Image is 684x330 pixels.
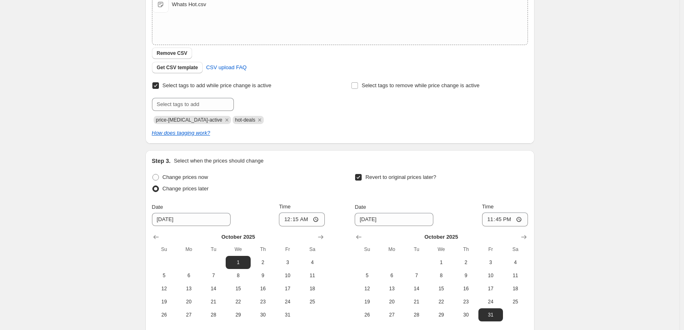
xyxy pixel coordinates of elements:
[204,312,222,318] span: 28
[429,282,453,295] button: Wednesday October 15 2025
[429,269,453,282] button: Wednesday October 8 2025
[478,308,503,321] button: Friday October 31 2025
[172,0,206,9] div: Whats Hot.csv
[251,256,275,269] button: Thursday October 2 2025
[408,272,426,279] span: 7
[152,130,210,136] a: How does tagging work?
[254,272,272,279] span: 9
[152,282,177,295] button: Sunday October 12 2025
[408,298,426,305] span: 21
[279,272,297,279] span: 10
[478,282,503,295] button: Friday October 17 2025
[201,269,226,282] button: Tuesday October 7 2025
[177,308,201,321] button: Monday October 27 2025
[383,285,401,292] span: 13
[177,269,201,282] button: Monday October 6 2025
[155,298,173,305] span: 19
[380,269,404,282] button: Monday October 6 2025
[180,272,198,279] span: 6
[362,82,480,88] span: Select tags to remove while price change is active
[152,157,171,165] h2: Step 3.
[251,282,275,295] button: Thursday October 16 2025
[275,308,300,321] button: Friday October 31 2025
[380,282,404,295] button: Monday October 13 2025
[226,295,250,308] button: Wednesday October 22 2025
[380,308,404,321] button: Monday October 27 2025
[201,295,226,308] button: Tuesday October 21 2025
[229,298,247,305] span: 22
[300,256,324,269] button: Saturday October 4 2025
[163,82,272,88] span: Select tags to add while price change is active
[300,243,324,256] th: Saturday
[453,282,478,295] button: Thursday October 16 2025
[177,282,201,295] button: Monday October 13 2025
[256,116,263,124] button: Remove hot-deals
[457,285,475,292] span: 16
[300,269,324,282] button: Saturday October 11 2025
[279,203,290,210] span: Time
[453,269,478,282] button: Thursday October 9 2025
[358,298,376,305] span: 19
[229,259,247,266] span: 1
[429,256,453,269] button: Wednesday October 1 2025
[201,308,226,321] button: Tuesday October 28 2025
[303,285,321,292] span: 18
[152,98,234,111] input: Select tags to add
[163,185,209,192] span: Change prices later
[503,269,528,282] button: Saturday October 11 2025
[482,285,500,292] span: 17
[226,243,250,256] th: Wednesday
[303,246,321,253] span: Sa
[429,243,453,256] th: Wednesday
[279,298,297,305] span: 24
[432,272,450,279] span: 8
[300,282,324,295] button: Saturday October 18 2025
[204,272,222,279] span: 7
[254,298,272,305] span: 23
[275,243,300,256] th: Friday
[180,246,198,253] span: Mo
[432,298,450,305] span: 22
[457,246,475,253] span: Th
[229,246,247,253] span: We
[506,259,524,266] span: 4
[177,243,201,256] th: Monday
[204,246,222,253] span: Tu
[506,246,524,253] span: Sa
[180,312,198,318] span: 27
[355,213,433,226] input: 9/26/2025
[404,308,429,321] button: Tuesday October 28 2025
[275,295,300,308] button: Friday October 24 2025
[457,298,475,305] span: 23
[229,272,247,279] span: 8
[404,243,429,256] th: Tuesday
[180,285,198,292] span: 13
[453,308,478,321] button: Thursday October 30 2025
[315,231,326,243] button: Show next month, November 2025
[383,298,401,305] span: 20
[365,174,436,180] span: Revert to original prices later?
[152,308,177,321] button: Sunday October 26 2025
[408,312,426,318] span: 28
[254,285,272,292] span: 16
[478,256,503,269] button: Friday October 3 2025
[279,312,297,318] span: 31
[152,204,163,210] span: Date
[201,243,226,256] th: Tuesday
[478,295,503,308] button: Friday October 24 2025
[432,259,450,266] span: 1
[152,295,177,308] button: Sunday October 19 2025
[457,312,475,318] span: 30
[279,259,297,266] span: 3
[251,243,275,256] th: Thursday
[506,298,524,305] span: 25
[482,259,500,266] span: 3
[432,312,450,318] span: 29
[429,295,453,308] button: Wednesday October 22 2025
[408,246,426,253] span: Tu
[226,308,250,321] button: Wednesday October 29 2025
[152,269,177,282] button: Sunday October 5 2025
[478,269,503,282] button: Friday October 10 2025
[380,295,404,308] button: Monday October 20 2025
[251,269,275,282] button: Thursday October 9 2025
